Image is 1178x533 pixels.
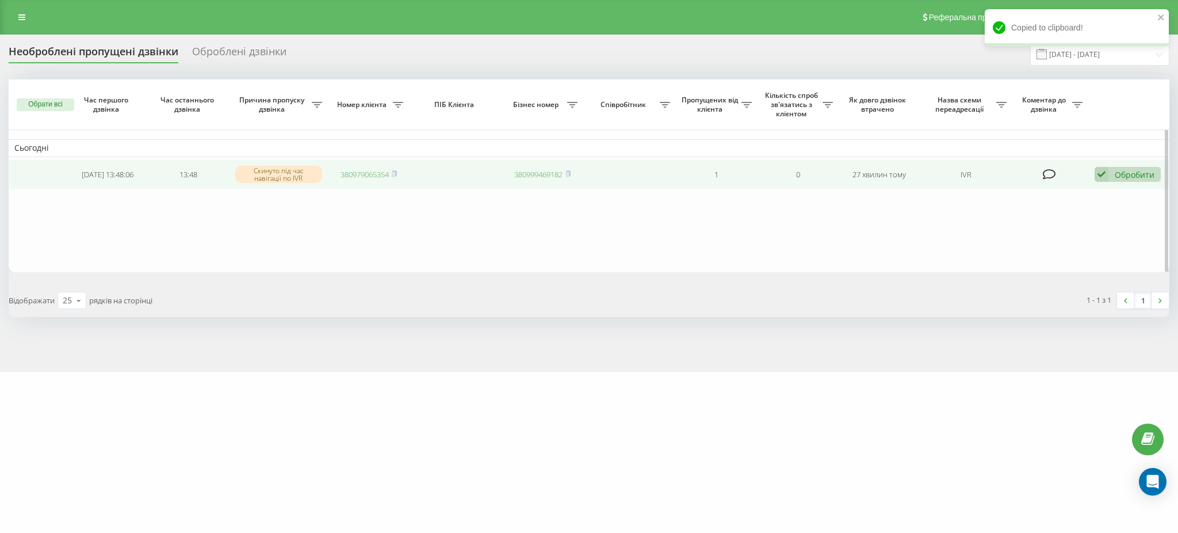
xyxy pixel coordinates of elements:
div: 1 - 1 з 1 [1087,294,1111,306]
span: ПІБ Клієнта [419,100,492,109]
span: Час останнього дзвінка [157,96,220,113]
span: Відображати [9,295,55,306]
div: Copied to clipboard! [985,9,1169,46]
span: Номер клієнта [334,100,393,109]
span: рядків на сторінці [89,295,152,306]
td: [DATE] 13:48:06 [67,159,148,190]
button: Обрати всі [17,98,74,111]
div: Необроблені пропущені дзвінки [9,45,178,63]
div: Скинуто під час навігації по IVR [235,166,322,183]
a: 380999469182 [514,169,563,180]
span: Причина пропуску дзвінка [235,96,312,113]
span: Бізнес номер [508,100,567,109]
td: IVR [920,159,1012,190]
td: 13:48 [148,159,229,190]
div: Оброблені дзвінки [192,45,286,63]
div: Обробити [1115,169,1154,180]
span: Співробітник [589,100,660,109]
td: 0 [758,159,839,190]
button: close [1157,13,1165,24]
span: Пропущених від клієнта [682,96,741,113]
td: Сьогодні [9,139,1169,157]
span: Як довго дзвінок втрачено [848,96,911,113]
a: 1 [1134,292,1152,309]
span: Реферальна програма [929,13,1013,22]
span: Коментар до дзвінка [1018,96,1072,113]
div: 25 [63,295,72,306]
td: 1 [676,159,757,190]
span: Назва схеми переадресації [925,96,996,113]
span: Час першого дзвінка [76,96,139,113]
div: Open Intercom Messenger [1139,468,1166,496]
span: Кількість спроб зв'язатись з клієнтом [763,91,823,118]
td: 27 хвилин тому [839,159,920,190]
a: 380979065354 [341,169,389,180]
